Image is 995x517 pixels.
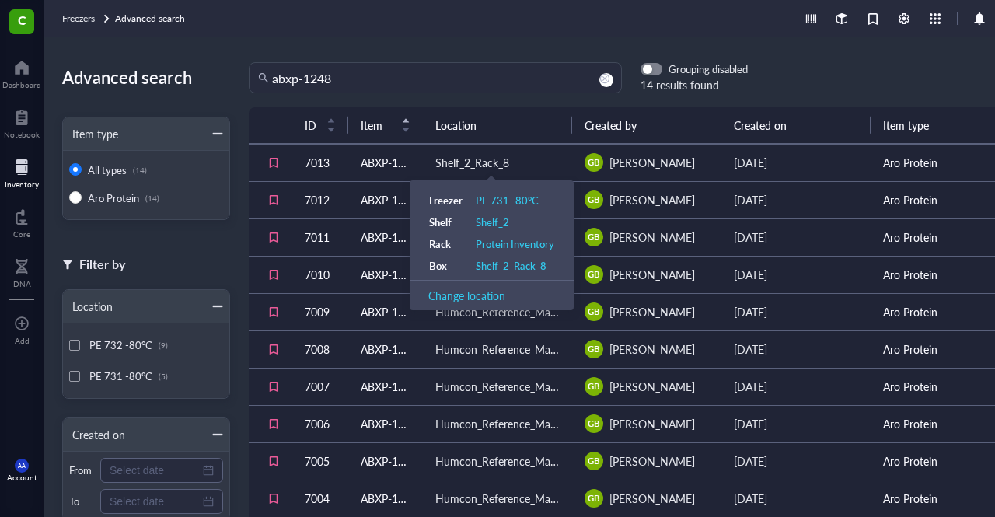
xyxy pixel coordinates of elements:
[305,117,317,134] span: ID
[159,372,168,381] div: (5)
[435,490,560,507] div: Humcon_Reference_Material
[13,229,30,239] div: Core
[429,259,474,273] div: Box
[292,293,348,330] td: 7009
[348,405,423,442] td: ABXP-1248
[62,12,95,25] span: Freezers
[18,463,26,470] span: AA
[588,343,600,356] span: GB
[588,268,600,281] span: GB
[588,306,600,319] span: GB
[361,117,392,134] span: Item
[669,62,748,76] div: Grouping disabled
[429,215,474,229] div: Shelf
[609,341,695,357] span: [PERSON_NAME]
[435,452,560,470] div: Humcon_Reference_Material
[4,130,40,139] div: Notebook
[348,293,423,330] td: ABXP-1248
[292,181,348,218] td: 7012
[734,452,858,470] div: [DATE]
[63,426,125,443] div: Created on
[2,80,41,89] div: Dashboard
[435,341,560,358] div: Humcon_Reference_Material
[159,341,168,350] div: (9)
[63,125,118,142] div: Item type
[7,473,37,482] div: Account
[734,490,858,507] div: [DATE]
[292,405,348,442] td: 7006
[13,279,31,288] div: DNA
[292,480,348,517] td: 7004
[609,379,695,394] span: [PERSON_NAME]
[292,368,348,405] td: 7007
[609,416,695,431] span: [PERSON_NAME]
[63,298,113,315] div: Location
[609,155,695,170] span: [PERSON_NAME]
[88,190,139,205] span: Aro Protein
[145,194,159,203] div: (14)
[609,453,695,469] span: [PERSON_NAME]
[348,107,423,144] th: Item
[609,267,695,282] span: [PERSON_NAME]
[292,107,348,144] th: ID
[110,493,200,510] input: Select date
[476,194,539,208] a: PE 731 -80°C
[15,336,30,345] div: Add
[88,162,127,177] span: All types
[4,105,40,139] a: Notebook
[348,181,423,218] td: ABXP-1248
[79,254,125,274] div: Filter by
[609,491,695,506] span: [PERSON_NAME]
[348,218,423,256] td: ABXP-1248
[734,191,858,208] div: [DATE]
[609,229,695,245] span: [PERSON_NAME]
[476,259,546,273] div: Shelf_2_Rack_8
[5,180,39,189] div: Inventory
[115,11,188,26] a: Advanced search
[734,341,858,358] div: [DATE]
[2,55,41,89] a: Dashboard
[435,378,560,395] div: Humcon_Reference_Material
[62,62,230,92] div: Advanced search
[292,442,348,480] td: 7005
[429,237,474,251] div: Rack
[588,194,600,207] span: GB
[292,144,348,181] td: 7013
[348,256,423,293] td: ABXP-1248
[89,369,152,383] span: PE 731 -80°C
[734,154,858,171] div: [DATE]
[641,76,748,93] div: 14 results found
[435,303,560,320] div: Humcon_Reference_Material
[89,337,152,352] span: PE 732 -80°C
[292,330,348,368] td: 7008
[348,480,423,517] td: ABXP-1248
[18,10,26,30] span: C
[428,287,555,304] div: Change location
[734,303,858,320] div: [DATE]
[588,380,600,393] span: GB
[348,368,423,405] td: ABXP-1248
[133,166,147,175] div: (14)
[476,215,509,229] a: Shelf_2
[588,156,600,169] span: GB
[476,237,554,251] a: Protein Inventory
[734,378,858,395] div: [DATE]
[62,11,112,26] a: Freezers
[588,231,600,244] span: GB
[609,192,695,208] span: [PERSON_NAME]
[435,415,560,432] div: Humcon_Reference_Material
[435,154,509,171] div: Shelf_2_Rack_8
[292,256,348,293] td: 7010
[348,330,423,368] td: ABXP-1248
[429,194,474,208] div: Freezer
[13,204,30,239] a: Core
[734,266,858,283] div: [DATE]
[5,155,39,189] a: Inventory
[588,455,600,468] span: GB
[572,107,721,144] th: Created by
[348,144,423,181] td: ABXP-1248
[734,229,858,246] div: [DATE]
